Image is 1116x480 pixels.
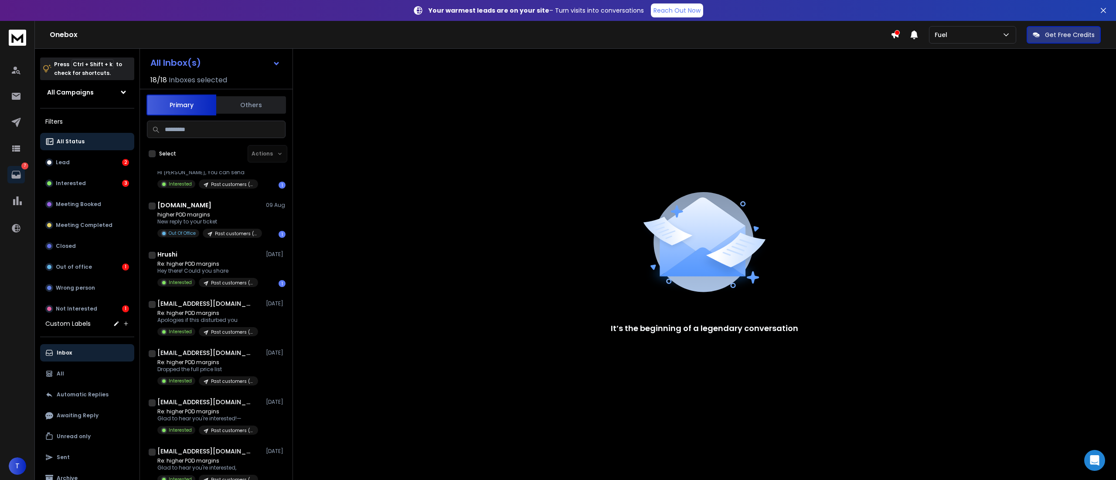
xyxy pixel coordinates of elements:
[9,30,26,46] img: logo
[266,399,286,406] p: [DATE]
[157,464,258,471] p: Glad to hear you're interested,
[122,159,129,166] div: 2
[21,162,28,169] p: 7
[266,300,286,307] p: [DATE]
[40,216,134,234] button: Meeting Completed
[169,181,192,187] p: Interested
[40,196,134,213] button: Meeting Booked
[40,428,134,445] button: Unread only
[1084,450,1105,471] div: Open Intercom Messenger
[57,454,70,461] p: Sent
[157,169,258,176] p: Hi [PERSON_NAME], You can send
[54,60,122,78] p: Press to check for shortcuts.
[211,181,253,188] p: Past customers (Fuel)
[429,6,549,15] strong: Your warmest leads are on your site
[40,300,134,318] button: Not Interested1
[57,370,64,377] p: All
[56,243,76,250] p: Closed
[150,75,167,85] span: 18 / 18
[211,427,253,434] p: Past customers (Fuel)
[157,408,258,415] p: Re: higher POD margins
[215,230,257,237] p: Past customers (Fuel)
[169,328,192,335] p: Interested
[57,391,109,398] p: Automatic Replies
[211,329,253,335] p: Past customers (Fuel)
[157,260,258,267] p: Re: higher POD margins
[40,133,134,150] button: All Status
[211,378,253,385] p: Past customers (Fuel)
[169,279,192,286] p: Interested
[45,319,91,328] h3: Custom Labels
[57,412,99,419] p: Awaiting Reply
[157,267,258,274] p: Hey there! Could you share
[56,264,92,270] p: Out of office
[40,449,134,466] button: Sent
[9,457,26,475] button: T
[56,305,97,312] p: Not Interested
[40,154,134,171] button: Lead2
[40,344,134,362] button: Inbox
[122,180,129,187] div: 3
[157,359,258,366] p: Re: higher POD margins
[40,258,134,276] button: Out of office1
[40,365,134,382] button: All
[40,407,134,424] button: Awaiting Reply
[169,427,192,433] p: Interested
[122,264,129,270] div: 1
[169,75,227,85] h3: Inboxes selected
[157,250,177,259] h1: Hrushi
[169,230,196,237] p: Out Of Office
[651,3,703,17] a: Reach Out Now
[169,378,192,384] p: Interested
[47,88,94,97] h1: All Campaigns
[159,150,176,157] label: Select
[56,159,70,166] p: Lead
[157,218,262,225] p: New reply to your ticket
[1027,26,1101,44] button: Get Free Credits
[146,95,216,115] button: Primary
[279,231,286,238] div: 1
[40,386,134,403] button: Automatic Replies
[157,415,258,422] p: Glad to hear you're interested!—
[266,448,286,455] p: [DATE]
[279,182,286,189] div: 1
[157,317,258,324] p: Apologies if this disturbed you
[122,305,129,312] div: 1
[266,202,286,209] p: 09 Aug
[56,201,101,208] p: Meeting Booked
[266,251,286,258] p: [DATE]
[157,310,258,317] p: Re: higher POD margins
[40,175,134,192] button: Interested3
[71,59,114,69] span: Ctrl + Shift + k
[7,166,25,183] a: 7
[211,280,253,286] p: Past customers (Fuel)
[279,280,286,287] div: 1
[1045,30,1095,39] p: Get Free Credits
[935,30,951,39] p: Fuel
[157,447,253,456] h1: [EMAIL_ADDRESS][DOMAIN_NAME]
[157,366,258,373] p: Dropped the full price list
[157,201,211,210] h1: [DOMAIN_NAME]
[57,138,85,145] p: All Status
[56,222,112,229] p: Meeting Completed
[611,322,798,335] p: It’s the beginning of a legendary conversation
[50,30,891,40] h1: Onebox
[40,115,134,128] h3: Filters
[143,54,287,71] button: All Inbox(s)
[57,433,91,440] p: Unread only
[653,6,701,15] p: Reach Out Now
[157,299,253,308] h1: [EMAIL_ADDRESS][DOMAIN_NAME]
[157,457,258,464] p: Re: higher POD margins
[157,348,253,357] h1: [EMAIL_ADDRESS][DOMAIN_NAME]
[150,58,201,67] h1: All Inbox(s)
[266,349,286,356] p: [DATE]
[40,279,134,297] button: Wrong person
[429,6,644,15] p: – Turn visits into conversations
[157,211,262,218] p: higher POD margins
[56,180,86,187] p: Interested
[57,349,72,356] p: Inbox
[40,237,134,255] button: Closed
[56,284,95,291] p: Wrong person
